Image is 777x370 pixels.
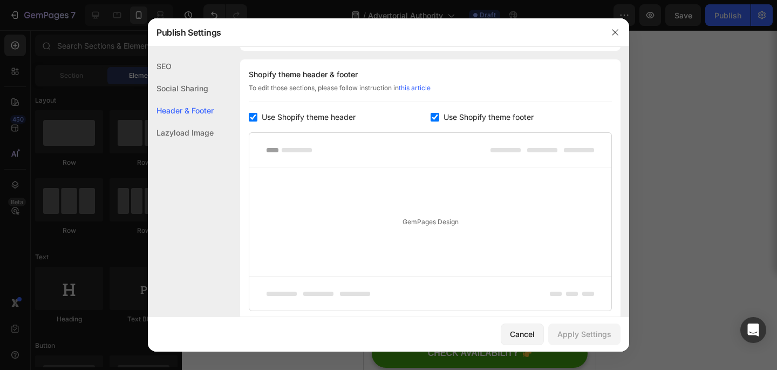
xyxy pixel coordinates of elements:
div: Publish Settings [148,18,601,46]
span: [PERSON_NAME] [39,160,101,169]
div: GemPages Design [249,167,611,276]
div: Lazyload Image [148,122,214,144]
div: Shopify theme header & footer [249,68,612,81]
div: To edit those sections, please follow instruction in [249,83,612,102]
div: Apply Settings [557,328,611,340]
a: this article [399,84,431,92]
div: Cancel [510,328,535,340]
span: Use Shopify theme footer [444,111,534,124]
img: Alt Image [8,206,224,327]
button: Apply Settings [548,324,621,345]
span: Mardi 22 Avril 2025 [38,176,103,185]
div: Social Sharing [148,77,214,99]
div: Header & Footer [148,99,214,122]
p: Advertorial [117,32,223,45]
span: Use Shopify theme header [262,111,356,124]
div: Open Intercom Messenger [740,317,766,343]
div: SEO [148,55,214,77]
strong: Vous devriez paraître plus jeune… mais votre miroir raconte une autre histoire [9,102,214,150]
p: Gemadvertorial [9,32,115,46]
button: Cancel [501,324,544,345]
div: CHECK AVAILABILITY [64,318,155,329]
button: CHECK AVAILABILITY [8,309,224,338]
p: Ecris par [9,158,103,171]
p: Publié le [9,174,103,187]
